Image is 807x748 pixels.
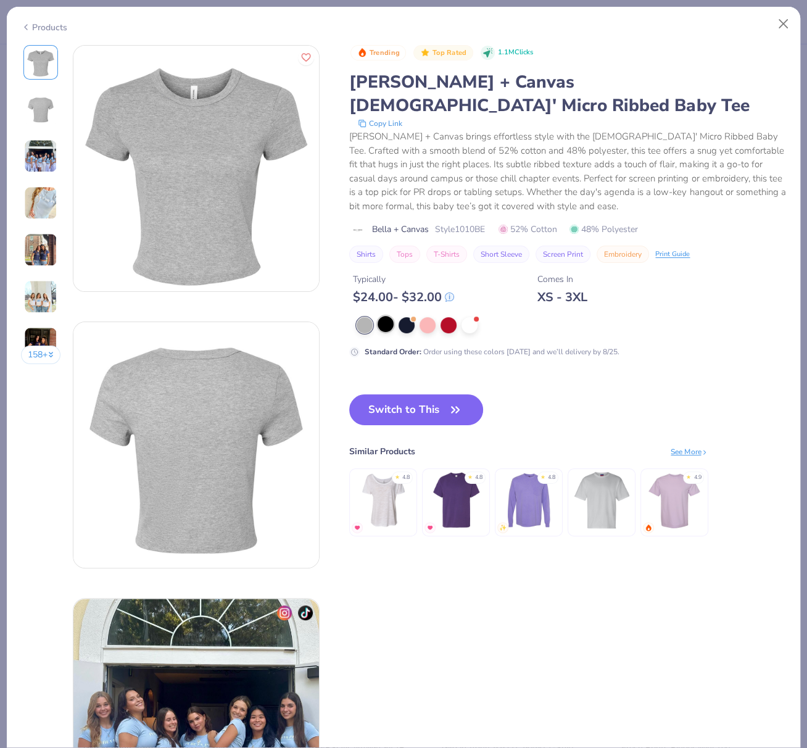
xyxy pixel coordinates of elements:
[413,45,473,61] button: Badge Button
[349,70,786,117] div: [PERSON_NAME] + Canvas [DEMOGRAPHIC_DATA]' Micro Ribbed Baby Tee
[357,48,367,57] img: Trending sort
[473,246,529,263] button: Short Sleeve
[645,524,652,531] img: trending.gif
[24,139,57,173] img: User generated content
[427,471,486,530] img: Hanes Unisex 5.2 Oz. Comfortsoft Cotton T-Shirt
[298,605,313,620] img: tiktok-icon.png
[389,246,420,263] button: Tops
[671,446,708,457] div: See More
[498,48,533,58] span: 1.1M Clicks
[537,273,587,286] div: Comes In
[24,233,57,267] img: User generated content
[350,45,406,61] button: Badge Button
[432,49,467,56] span: Top Rated
[435,223,485,236] span: Style 1010BE
[365,347,421,357] strong: Standard Order :
[349,445,415,458] div: Similar Products
[24,186,57,220] img: User generated content
[73,46,319,291] img: Front
[693,473,701,482] div: 4.9
[354,524,361,531] img: MostFav.gif
[73,322,319,568] img: Back
[655,249,690,260] div: Print Guide
[468,473,473,478] div: ★
[298,49,314,65] button: Like
[354,471,413,530] img: Bella + Canvas Ladies' Slouchy T-Shirt
[536,246,590,263] button: Screen Print
[24,280,57,314] img: User generated content
[420,48,430,57] img: Top Rated sort
[426,524,434,531] img: MostFav.gif
[426,246,467,263] button: T-Shirts
[353,289,454,305] div: $ 24.00 - $ 32.00
[370,49,400,56] span: Trending
[372,223,429,236] span: Bella + Canvas
[686,473,691,478] div: ★
[540,473,545,478] div: ★
[26,48,56,77] img: Front
[21,21,67,34] div: Products
[402,473,410,482] div: 4.8
[645,471,704,530] img: Comfort Colors Adult Heavyweight T-Shirt
[499,223,557,236] span: 52% Cotton
[548,473,555,482] div: 4.8
[277,605,292,620] img: insta-icon.png
[475,473,482,482] div: 4.8
[26,94,56,124] img: Back
[772,12,795,36] button: Close
[353,273,454,286] div: Typically
[499,524,507,531] img: newest.gif
[537,289,587,305] div: XS - 3XL
[349,130,786,213] div: [PERSON_NAME] + Canvas brings effortless style with the [DEMOGRAPHIC_DATA]' Micro Ribbed Baby Tee...
[349,246,383,263] button: Shirts
[597,246,649,263] button: Embroidery
[569,223,638,236] span: 48% Polyester
[500,471,558,530] img: Comfort Colors Adult Heavyweight RS Long-Sleeve Pocket T-Shirt
[354,117,406,130] button: copy to clipboard
[573,471,631,530] img: Champion Heritage Jersey T-Shirt
[349,225,366,235] img: brand logo
[24,327,57,360] img: User generated content
[21,346,61,364] button: 158+
[395,473,400,478] div: ★
[349,394,483,425] button: Switch to This
[365,346,619,357] div: Order using these colors [DATE] and we’ll delivery by 8/25.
